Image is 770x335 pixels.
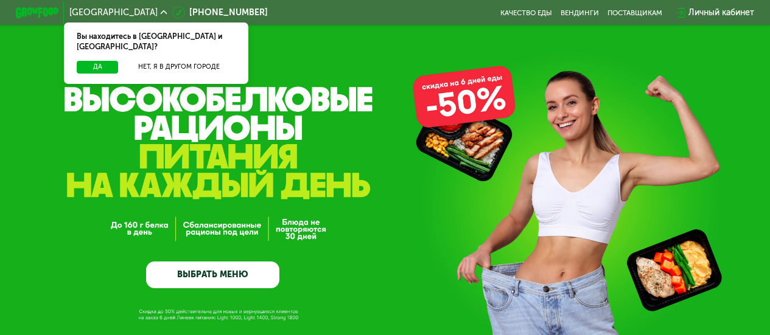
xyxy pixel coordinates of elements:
div: Вы находитесь в [GEOGRAPHIC_DATA] и [GEOGRAPHIC_DATA]? [64,22,248,61]
span: [GEOGRAPHIC_DATA] [69,9,158,17]
a: Вендинги [561,9,599,17]
button: Нет, я в другом городе [122,61,235,74]
a: Качество еды [500,9,552,17]
a: ВЫБРАТЬ МЕНЮ [146,261,279,288]
button: Да [77,61,118,74]
div: поставщикам [607,9,662,17]
a: [PHONE_NUMBER] [172,6,268,19]
div: Личный кабинет [688,6,754,19]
